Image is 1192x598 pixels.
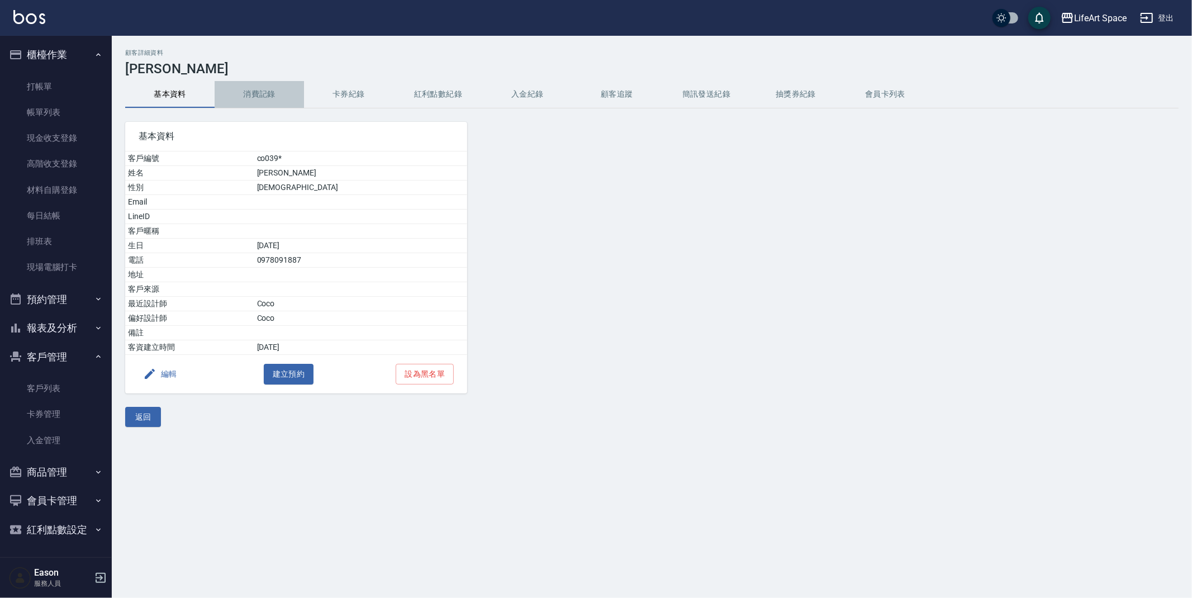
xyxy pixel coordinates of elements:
[483,81,572,108] button: 入金紀錄
[840,81,930,108] button: 會員卡列表
[254,166,468,181] td: [PERSON_NAME]
[215,81,304,108] button: 消費記錄
[254,151,468,166] td: co039*
[4,125,107,151] a: 現金收支登錄
[4,99,107,125] a: 帳單列表
[4,401,107,427] a: 卡券管理
[34,567,91,578] h5: Eason
[662,81,751,108] button: 簡訊發送紀錄
[125,326,254,340] td: 備註
[125,311,254,326] td: 偏好設計師
[125,268,254,282] td: 地址
[1136,8,1179,29] button: 登出
[254,239,468,253] td: [DATE]
[125,253,254,268] td: 電話
[4,40,107,69] button: 櫃檯作業
[304,81,393,108] button: 卡券紀錄
[254,297,468,311] td: Coco
[125,224,254,239] td: 客戶暱稱
[125,210,254,224] td: LineID
[4,486,107,515] button: 會員卡管理
[125,49,1179,56] h2: 顧客詳細資料
[4,177,107,203] a: 材料自購登錄
[393,81,483,108] button: 紅利點數紀錄
[4,151,107,177] a: 高階收支登錄
[139,131,454,142] span: 基本資料
[125,282,254,297] td: 客戶來源
[264,364,314,385] button: 建立預約
[4,343,107,372] button: 客戶管理
[254,181,468,195] td: [DEMOGRAPHIC_DATA]
[125,166,254,181] td: 姓名
[4,74,107,99] a: 打帳單
[254,340,468,355] td: [DATE]
[125,195,254,210] td: Email
[9,567,31,589] img: Person
[1074,11,1127,25] div: LifeArt Space
[125,61,1179,77] h3: [PERSON_NAME]
[751,81,840,108] button: 抽獎券紀錄
[572,81,662,108] button: 顧客追蹤
[125,239,254,253] td: 生日
[4,203,107,229] a: 每日結帳
[125,181,254,195] td: 性別
[396,364,454,385] button: 設為黑名單
[4,458,107,487] button: 商品管理
[4,428,107,453] a: 入金管理
[1028,7,1051,29] button: save
[4,376,107,401] a: 客戶列表
[4,314,107,343] button: 報表及分析
[125,297,254,311] td: 最近設計師
[4,229,107,254] a: 排班表
[254,311,468,326] td: Coco
[34,578,91,588] p: 服務人員
[1056,7,1131,30] button: LifeArt Space
[4,515,107,544] button: 紅利點數設定
[139,364,182,385] button: 編輯
[125,340,254,355] td: 客資建立時間
[4,285,107,314] button: 預約管理
[13,10,45,24] img: Logo
[254,253,468,268] td: 0978091887
[125,81,215,108] button: 基本資料
[4,254,107,280] a: 現場電腦打卡
[125,151,254,166] td: 客戶編號
[125,407,161,428] button: 返回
